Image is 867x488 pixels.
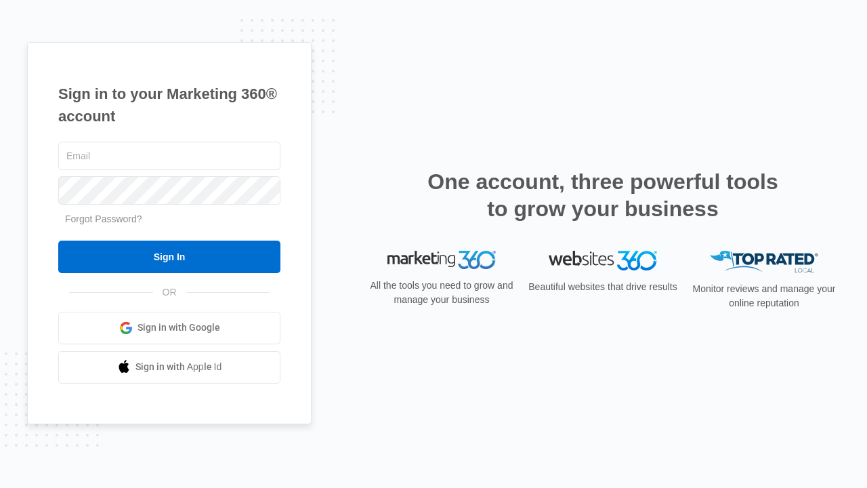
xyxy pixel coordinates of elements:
[549,251,657,270] img: Websites 360
[135,360,222,374] span: Sign in with Apple Id
[423,168,782,222] h2: One account, three powerful tools to grow your business
[387,251,496,270] img: Marketing 360
[153,285,186,300] span: OR
[527,280,679,294] p: Beautiful websites that drive results
[58,83,280,127] h1: Sign in to your Marketing 360® account
[58,241,280,273] input: Sign In
[58,351,280,384] a: Sign in with Apple Id
[58,142,280,170] input: Email
[366,279,517,307] p: All the tools you need to grow and manage your business
[58,312,280,344] a: Sign in with Google
[710,251,818,273] img: Top Rated Local
[65,213,142,224] a: Forgot Password?
[688,282,840,310] p: Monitor reviews and manage your online reputation
[138,321,220,335] span: Sign in with Google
